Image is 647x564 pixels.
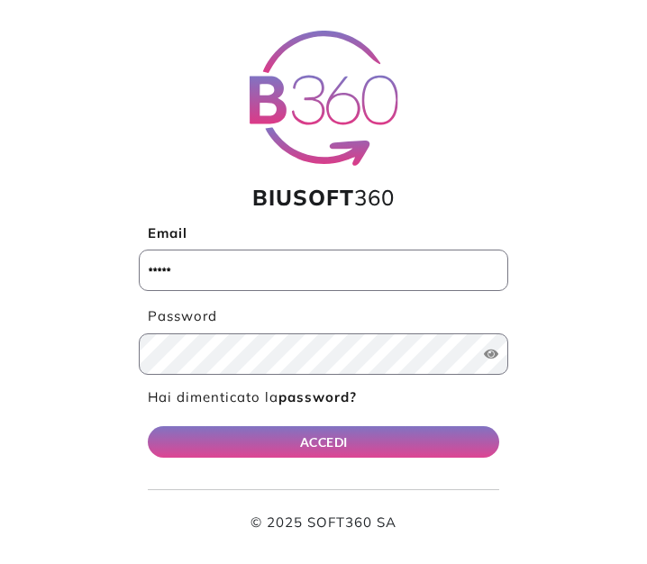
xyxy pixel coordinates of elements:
p: © 2025 SOFT360 SA [148,513,499,533]
button: ACCEDI [148,426,499,458]
h1: 360 [139,185,508,211]
span: BIUSOFT [252,184,354,211]
label: Password [139,306,508,327]
b: password? [278,388,357,405]
a: Hai dimenticato lapassword? [148,388,357,405]
b: Email [148,224,187,241]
